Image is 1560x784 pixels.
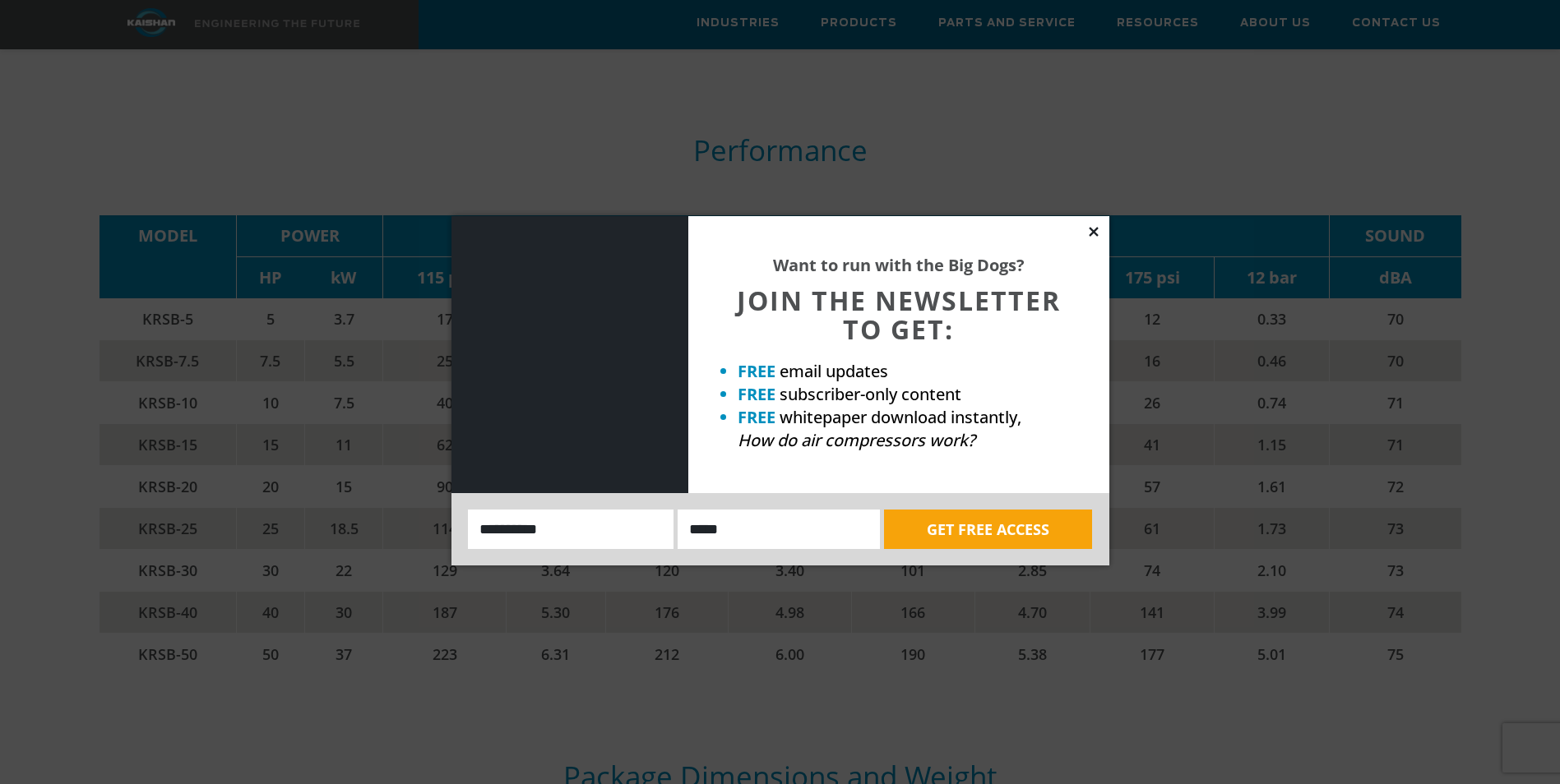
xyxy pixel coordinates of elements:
[737,283,1061,347] span: JOIN THE NEWSLETTER TO GET:
[780,383,961,405] span: subscriber-only content
[678,510,880,549] input: Email
[468,510,674,549] input: Name:
[738,383,775,405] strong: FREE
[738,360,775,382] strong: FREE
[738,429,975,451] em: How do air compressors work?
[773,254,1025,276] strong: Want to run with the Big Dogs?
[738,406,775,428] strong: FREE
[780,360,888,382] span: email updates
[1086,224,1101,239] button: Close
[780,406,1021,428] span: whitepaper download instantly,
[884,510,1092,549] button: GET FREE ACCESS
